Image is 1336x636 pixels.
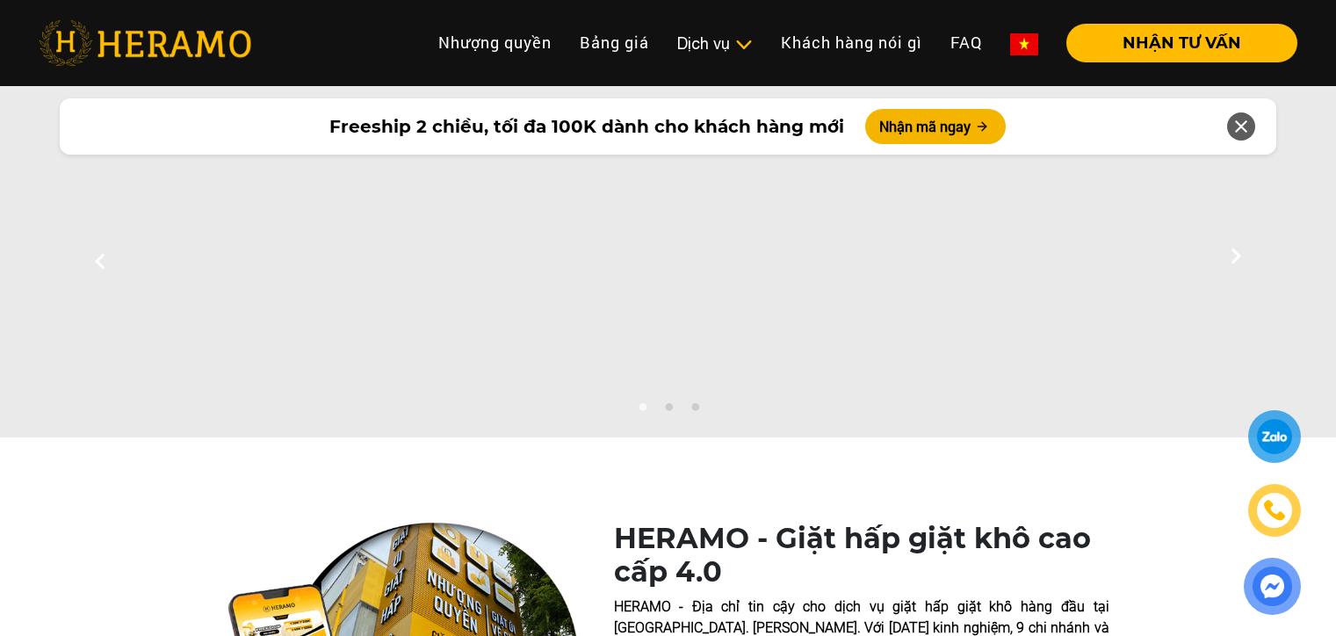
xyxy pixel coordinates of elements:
button: NHẬN TƯ VẤN [1066,24,1297,62]
button: Nhận mã ngay [865,109,1006,144]
a: Bảng giá [566,24,663,61]
a: Khách hàng nói gì [767,24,936,61]
img: vn-flag.png [1010,33,1038,55]
button: 1 [633,402,651,420]
img: phone-icon [1265,501,1284,520]
a: phone-icon [1251,487,1298,534]
div: Dịch vụ [677,32,753,55]
button: 2 [660,402,677,420]
a: NHẬN TƯ VẤN [1052,35,1297,51]
h1: HERAMO - Giặt hấp giặt khô cao cấp 4.0 [614,522,1109,589]
span: Freeship 2 chiều, tối đa 100K dành cho khách hàng mới [329,113,844,140]
img: subToggleIcon [734,36,753,54]
a: FAQ [936,24,996,61]
button: 3 [686,402,704,420]
img: heramo-logo.png [39,20,251,66]
a: Nhượng quyền [424,24,566,61]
